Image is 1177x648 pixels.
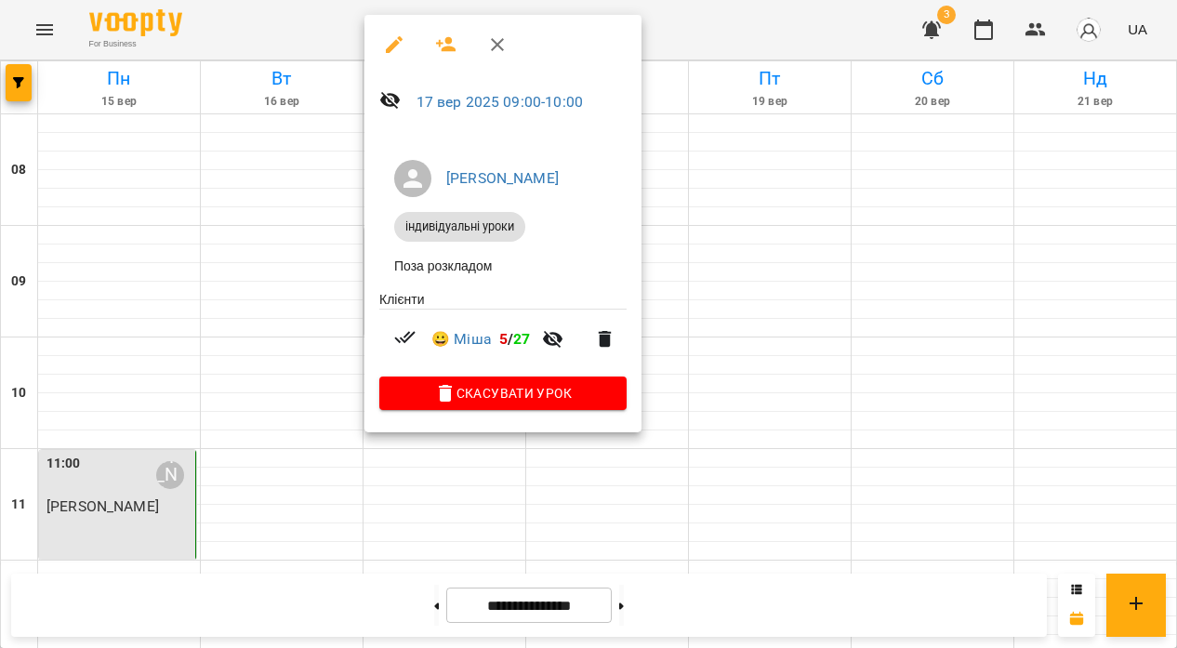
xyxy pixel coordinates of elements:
[379,377,627,410] button: Скасувати Урок
[379,249,627,283] li: Поза розкладом
[394,326,417,349] svg: Візит сплачено
[499,330,508,348] span: 5
[417,93,583,111] a: 17 вер 2025 09:00-10:00
[394,218,525,235] span: індивідуальні уроки
[431,328,492,350] a: 😀 Міша
[379,290,627,377] ul: Клієнти
[499,330,531,348] b: /
[394,382,612,404] span: Скасувати Урок
[446,169,559,187] a: [PERSON_NAME]
[513,330,530,348] span: 27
